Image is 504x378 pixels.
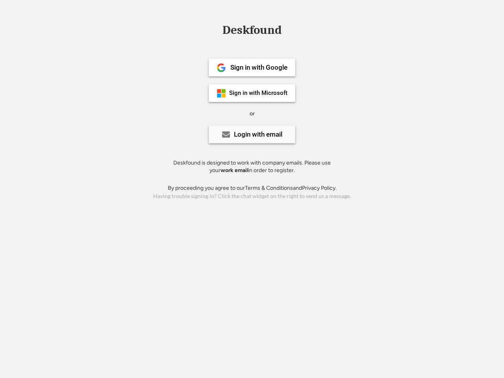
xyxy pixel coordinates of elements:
div: Deskfound is designed to work with company emails. Please use your in order to register. [163,159,341,174]
div: Deskfound [219,24,285,36]
img: ms-symbollockup_mssymbol_19.png [217,89,226,98]
a: Terms & Conditions [245,185,293,191]
div: or [250,110,255,118]
div: Sign in with Microsoft [229,90,287,96]
a: Privacy Policy. [302,185,337,191]
strong: work email [220,167,248,174]
img: 1024px-Google__G__Logo.svg.png [217,63,226,72]
div: By proceeding you agree to our and [168,184,337,192]
div: Login with email [234,131,282,138]
div: Sign in with Google [230,64,287,71]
